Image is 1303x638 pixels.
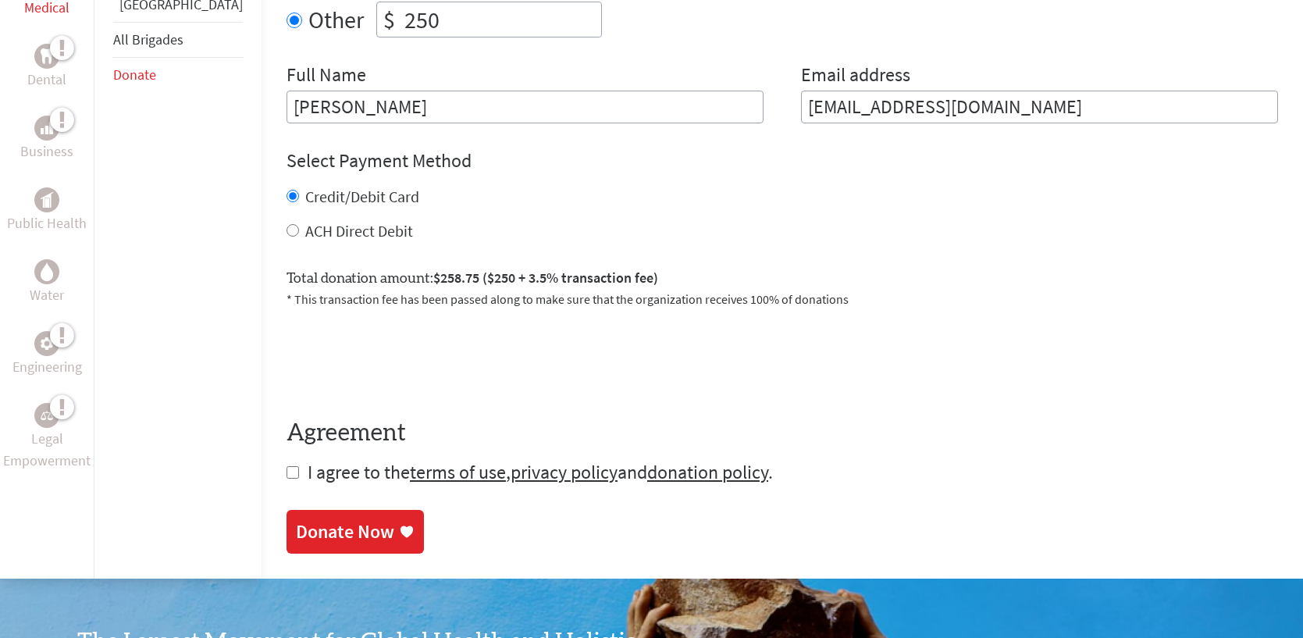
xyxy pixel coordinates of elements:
a: Donate Now [287,510,424,554]
input: Enter Amount [401,2,601,37]
img: Public Health [41,192,53,208]
label: Other [308,2,364,37]
a: EngineeringEngineering [12,331,82,378]
input: Enter Full Name [287,91,764,123]
img: Legal Empowerment [41,411,53,420]
div: Donate Now [296,519,394,544]
label: Total donation amount: [287,267,658,290]
p: * This transaction fee has been passed along to make sure that the organization receives 100% of ... [287,290,1278,308]
p: Engineering [12,356,82,378]
a: WaterWater [30,259,64,306]
span: I agree to the , and . [308,460,773,484]
a: Donate [113,66,156,84]
label: Full Name [287,62,366,91]
a: BusinessBusiness [20,116,73,162]
input: Your Email [801,91,1278,123]
p: Water [30,284,64,306]
div: Water [34,259,59,284]
a: privacy policy [511,460,618,484]
div: Public Health [34,187,59,212]
label: Credit/Debit Card [305,187,419,206]
div: Legal Empowerment [34,403,59,428]
label: Email address [801,62,910,91]
p: Business [20,141,73,162]
label: ACH Direct Debit [305,221,413,241]
iframe: To enrich screen reader interactions, please activate Accessibility in Grammarly extension settings [287,327,524,388]
div: Engineering [34,331,59,356]
div: Dental [34,44,59,69]
h4: Select Payment Method [287,148,1278,173]
img: Business [41,122,53,134]
div: $ [377,2,401,37]
img: Dental [41,49,53,64]
div: Business [34,116,59,141]
a: Legal EmpowermentLegal Empowerment [3,403,91,472]
p: Dental [27,69,66,91]
li: All Brigades [113,22,243,58]
li: Donate [113,58,243,92]
a: Public HealthPublic Health [7,187,87,234]
p: Public Health [7,212,87,234]
a: terms of use [410,460,506,484]
h4: Agreement [287,419,1278,447]
img: Engineering [41,337,53,350]
a: All Brigades [113,30,183,48]
img: Water [41,263,53,281]
p: Legal Empowerment [3,428,91,472]
span: $258.75 ($250 + 3.5% transaction fee) [433,269,658,287]
a: DentalDental [27,44,66,91]
a: donation policy [647,460,768,484]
